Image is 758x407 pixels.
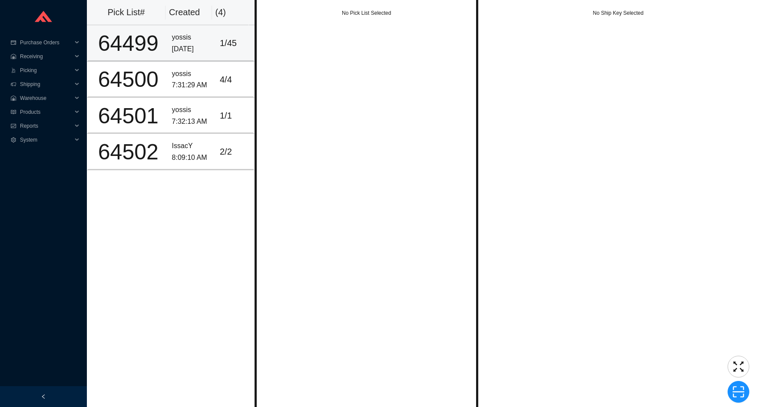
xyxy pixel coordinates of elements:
[478,9,758,17] div: No Ship Key Selected
[92,69,165,90] div: 64500
[92,105,165,127] div: 64501
[10,109,17,115] span: read
[10,40,17,45] span: credit-card
[20,105,72,119] span: Products
[728,385,749,398] span: scan
[10,123,17,129] span: fund
[172,43,213,55] div: [DATE]
[172,32,213,43] div: yossis
[20,63,72,77] span: Picking
[92,33,165,54] div: 64499
[41,394,46,399] span: left
[728,356,749,377] button: fullscreen
[20,36,72,50] span: Purchase Orders
[728,360,749,373] span: fullscreen
[10,137,17,142] span: setting
[20,119,72,133] span: Reports
[92,141,165,163] div: 64502
[20,133,72,147] span: System
[220,36,250,50] div: 1 / 45
[220,145,250,159] div: 2 / 2
[728,381,749,403] button: scan
[172,152,213,164] div: 8:09:10 AM
[172,68,213,80] div: yossis
[220,109,250,123] div: 1 / 1
[257,9,476,17] div: No Pick List Selected
[220,73,250,87] div: 4 / 4
[172,104,213,116] div: yossis
[20,77,72,91] span: Shipping
[20,91,72,105] span: Warehouse
[215,5,245,20] div: ( 4 )
[20,50,72,63] span: Receiving
[172,79,213,91] div: 7:31:29 AM
[172,116,213,128] div: 7:32:13 AM
[172,140,213,152] div: IssacY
